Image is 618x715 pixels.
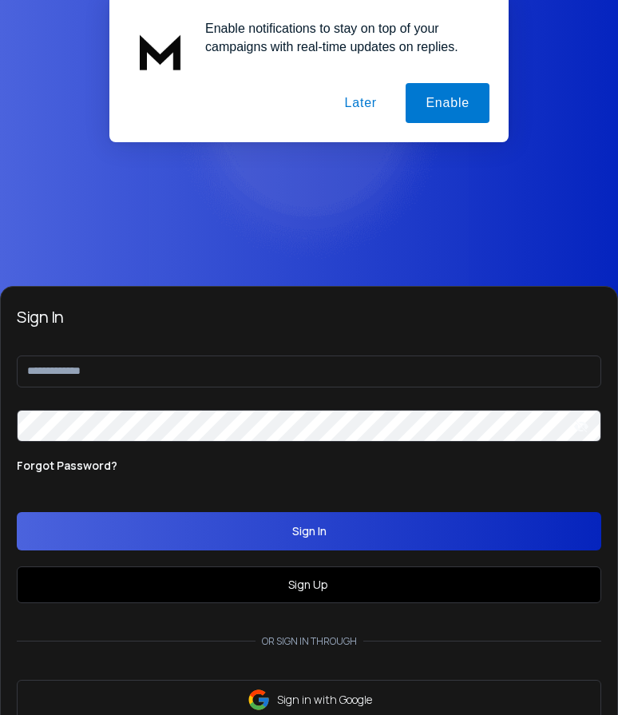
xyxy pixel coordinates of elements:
h3: Sign In [17,306,601,328]
div: Enable notifications to stay on top of your campaigns with real-time updates on replies. [192,19,489,56]
p: Forgot Password? [17,458,117,474]
button: Enable [406,83,489,123]
p: Sign in with Google [277,692,372,708]
a: Sign Up [288,577,331,593]
button: Sign In [17,512,601,550]
p: Or sign in through [256,635,363,648]
img: notification icon [129,19,192,83]
button: Later [324,83,396,123]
